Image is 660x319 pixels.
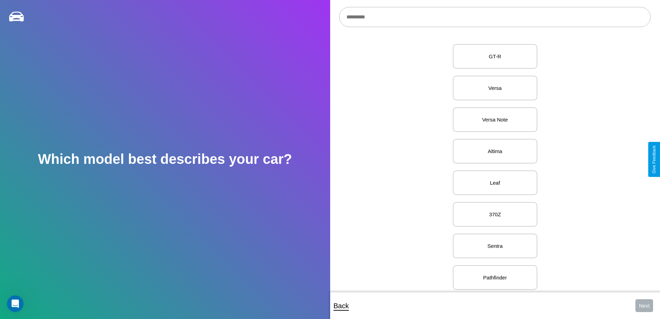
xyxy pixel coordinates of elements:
[460,83,530,93] p: Versa
[635,299,653,312] button: Next
[460,210,530,219] p: 370Z
[460,115,530,124] p: Versa Note
[652,145,657,174] div: Give Feedback
[334,300,349,312] p: Back
[460,178,530,187] p: Leaf
[7,295,24,312] iframe: Intercom live chat
[460,146,530,156] p: Altima
[460,273,530,282] p: Pathfinder
[460,241,530,251] p: Sentra
[460,52,530,61] p: GT-R
[38,151,292,167] h2: Which model best describes your car?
